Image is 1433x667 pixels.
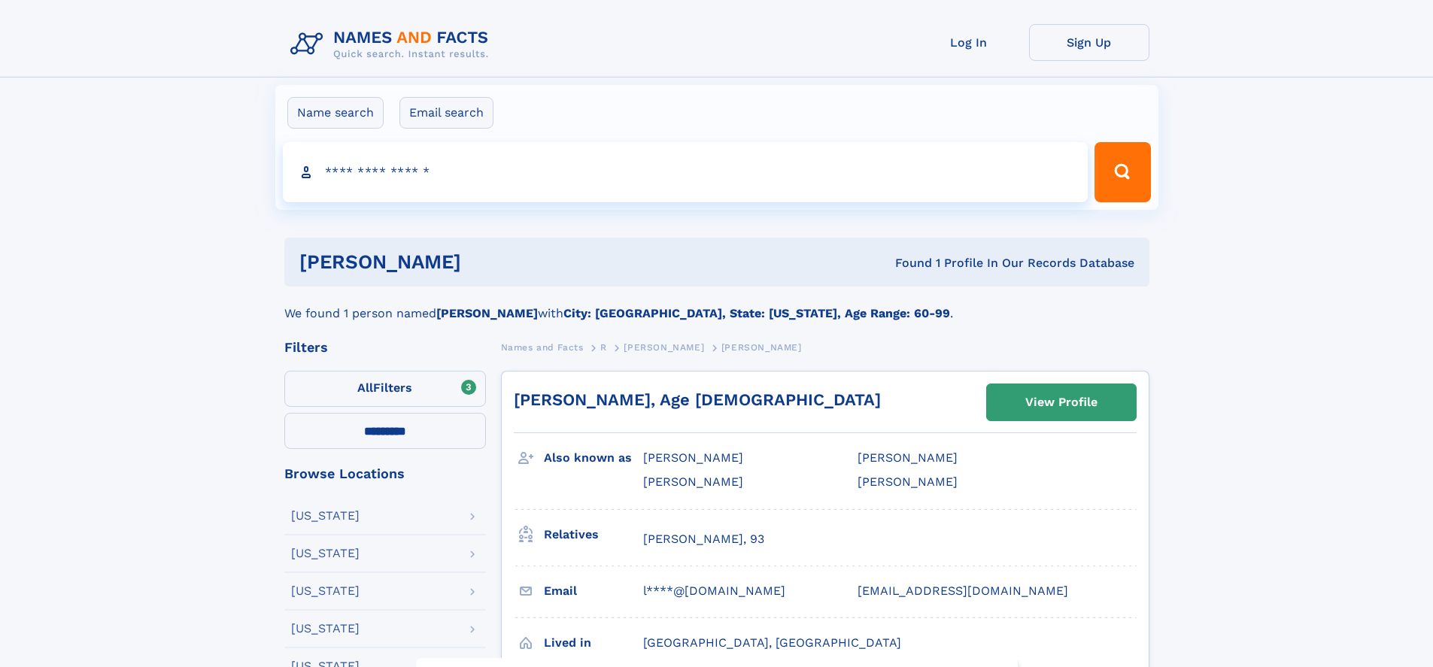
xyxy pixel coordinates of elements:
label: Name search [287,97,384,129]
a: [PERSON_NAME] [624,338,704,356]
button: Search Button [1094,142,1150,202]
a: [PERSON_NAME], 93 [643,531,764,547]
span: [PERSON_NAME] [858,474,958,489]
h3: Email [544,578,643,604]
span: [GEOGRAPHIC_DATA], [GEOGRAPHIC_DATA] [643,635,901,650]
b: City: [GEOGRAPHIC_DATA], State: [US_STATE], Age Range: 60-99 [563,306,950,320]
div: [US_STATE] [291,510,360,522]
span: [PERSON_NAME] [643,450,743,465]
div: [US_STATE] [291,547,360,559]
a: Names and Facts [501,338,584,356]
div: View Profile [1025,385,1098,420]
div: We found 1 person named with . [284,287,1149,323]
span: [PERSON_NAME] [858,450,958,465]
img: Logo Names and Facts [284,24,501,65]
a: [PERSON_NAME], Age [DEMOGRAPHIC_DATA] [514,390,881,409]
div: [US_STATE] [291,623,360,635]
span: [PERSON_NAME] [624,342,704,353]
div: Filters [284,341,486,354]
label: Email search [399,97,493,129]
label: Filters [284,371,486,407]
div: Browse Locations [284,467,486,481]
span: [EMAIL_ADDRESS][DOMAIN_NAME] [858,584,1068,598]
a: Log In [909,24,1029,61]
input: search input [283,142,1088,202]
h3: Lived in [544,630,643,656]
div: [US_STATE] [291,585,360,597]
span: [PERSON_NAME] [721,342,802,353]
b: [PERSON_NAME] [436,306,538,320]
a: Sign Up [1029,24,1149,61]
div: Found 1 Profile In Our Records Database [678,255,1134,271]
a: R [600,338,607,356]
h3: Also known as [544,445,643,471]
span: R [600,342,607,353]
h1: [PERSON_NAME] [299,253,679,271]
span: All [357,380,373,395]
a: View Profile [987,384,1136,420]
span: [PERSON_NAME] [643,474,743,489]
h3: Relatives [544,522,643,547]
